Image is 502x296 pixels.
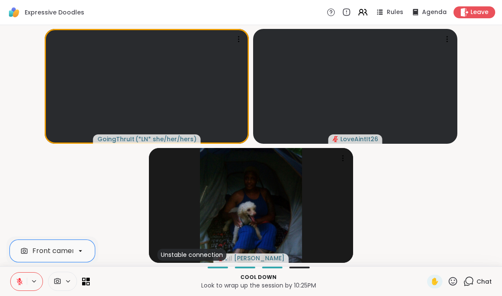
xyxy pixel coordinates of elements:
[95,281,422,290] p: Look to wrap up the session by 10:25PM
[95,273,422,281] p: Cool down
[340,135,378,143] span: LoveAintIt26
[135,135,197,143] span: ( *LN* she/her/hers )
[157,249,226,261] div: Unstable connection
[200,148,302,263] img: Sandra_D
[7,5,21,20] img: ShareWell Logomark
[387,8,403,17] span: Rules
[333,136,339,142] span: audio-muted
[471,8,488,17] span: Leave
[25,8,84,17] span: Expressive Doodles
[234,254,285,262] span: [PERSON_NAME]
[422,8,447,17] span: Agenda
[97,135,134,143] span: GoingThruIt
[431,276,439,287] span: ✋
[476,277,492,286] span: Chat
[32,246,79,256] div: Front camera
